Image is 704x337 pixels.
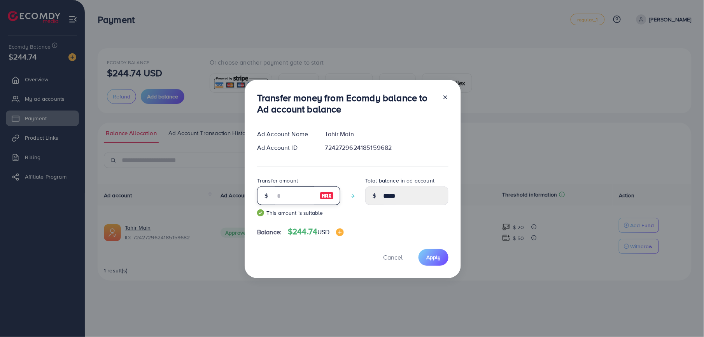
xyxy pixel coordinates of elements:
[373,249,412,266] button: Cancel
[288,227,344,237] h4: $244.74
[426,253,441,261] span: Apply
[257,209,264,216] img: guide
[257,209,340,217] small: This amount is suitable
[257,228,282,237] span: Balance:
[251,143,319,152] div: Ad Account ID
[419,249,448,266] button: Apply
[336,228,344,236] img: image
[319,130,455,139] div: Tahir Main
[257,177,298,184] label: Transfer amount
[383,253,403,262] span: Cancel
[257,92,436,115] h3: Transfer money from Ecomdy balance to Ad account balance
[317,228,329,236] span: USD
[251,130,319,139] div: Ad Account Name
[319,143,455,152] div: 7242729624185159682
[365,177,434,184] label: Total balance in ad account
[320,191,334,200] img: image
